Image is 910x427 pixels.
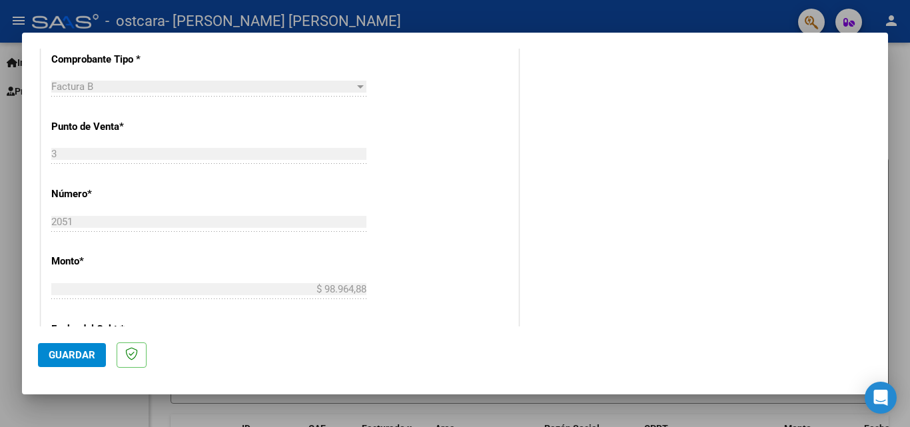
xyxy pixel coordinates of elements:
[51,187,189,202] p: Número
[51,119,189,135] p: Punto de Venta
[51,322,189,337] p: Fecha del Cpbt.
[51,81,93,93] span: Factura B
[38,343,106,367] button: Guardar
[865,382,897,414] div: Open Intercom Messenger
[51,254,189,269] p: Monto
[49,349,95,361] span: Guardar
[51,52,189,67] p: Comprobante Tipo *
